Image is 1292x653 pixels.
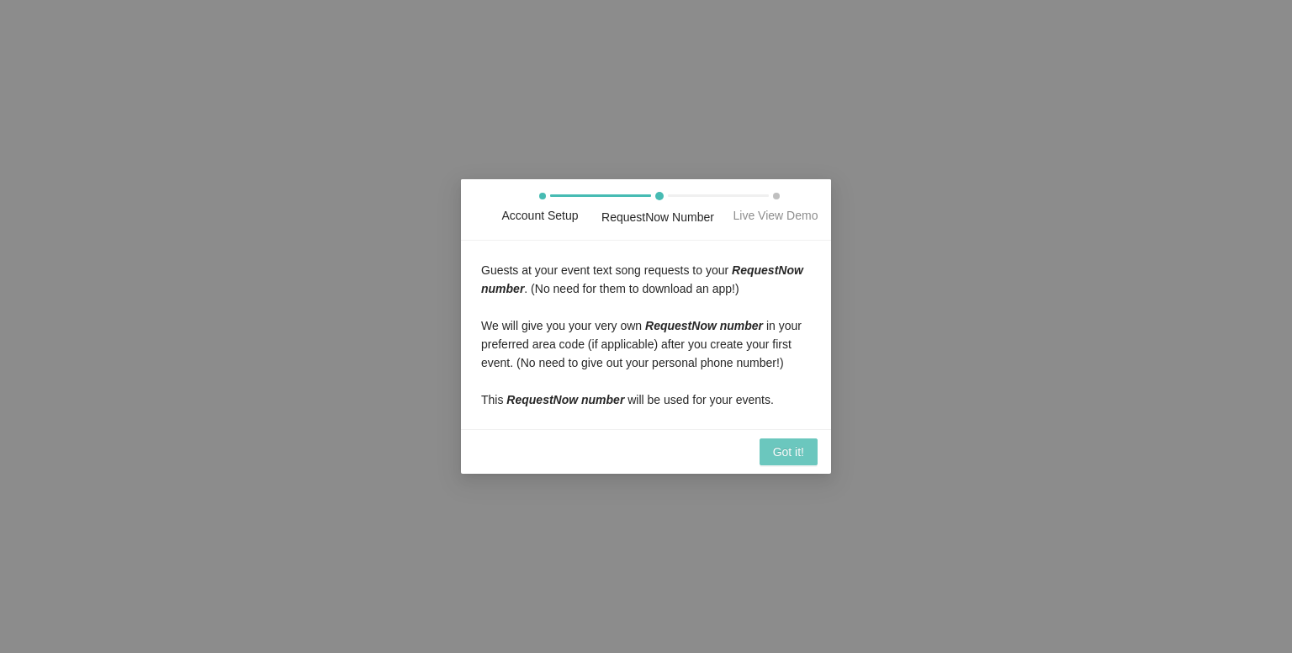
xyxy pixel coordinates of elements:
i: RequestNow number [645,319,763,332]
i: RequestNow number [481,263,803,295]
span: Guests at your event text song requests to your . (No need for them to download an app!) [481,263,803,295]
div: Account Setup [501,206,578,225]
span: Got it! [773,443,804,461]
span: We will give you your very own in your preferred area code (if applicable) after you create your ... [481,319,802,406]
button: Got it! [760,438,818,465]
div: Live View Demo [733,206,818,225]
div: RequestNow Number [601,208,714,226]
i: RequestNow number [506,393,624,406]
